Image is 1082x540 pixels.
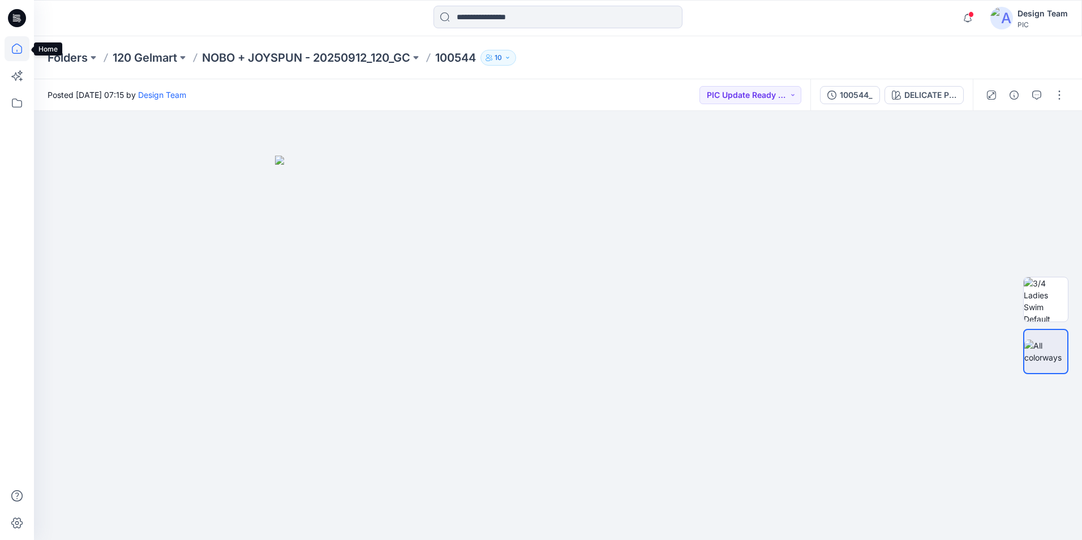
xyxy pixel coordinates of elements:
[435,50,476,66] p: 100544
[820,86,880,104] button: 100544_
[138,90,186,100] a: Design Team
[48,50,88,66] a: Folders
[48,89,186,101] span: Posted [DATE] 07:15 by
[480,50,516,66] button: 10
[840,89,873,101] div: 100544_
[990,7,1013,29] img: avatar
[1024,340,1067,363] img: All colorways
[1017,20,1068,29] div: PIC
[495,52,502,64] p: 10
[885,86,964,104] button: DELICATE PINK
[275,156,841,540] img: eyJhbGciOiJIUzI1NiIsImtpZCI6IjAiLCJzbHQiOiJzZXMiLCJ0eXAiOiJKV1QifQ.eyJkYXRhIjp7InR5cGUiOiJzdG9yYW...
[113,50,177,66] a: 120 Gelmart
[1024,277,1068,322] img: 3/4 Ladies Swim Default
[1005,86,1023,104] button: Details
[1017,7,1068,20] div: Design Team
[202,50,410,66] a: NOBO + JOYSPUN - 20250912_120_GC
[904,89,956,101] div: DELICATE PINK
